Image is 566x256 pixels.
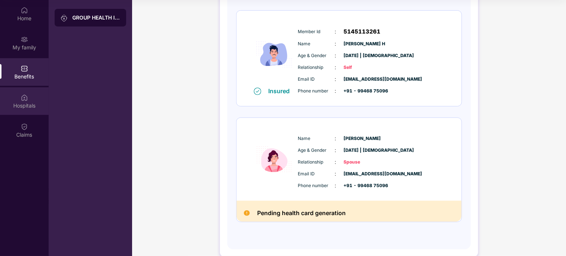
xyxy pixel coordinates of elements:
span: [EMAIL_ADDRESS][DOMAIN_NAME] [344,76,381,83]
h2: Pending health card generation [257,208,346,218]
span: Spouse [344,159,381,166]
span: Relationship [298,159,335,166]
span: : [335,28,337,36]
img: svg+xml;base64,PHN2ZyBpZD0iSG9zcGl0YWxzIiB4bWxucz0iaHR0cDovL3d3dy53My5vcmcvMjAwMC9zdmciIHdpZHRoPS... [21,94,28,101]
span: Name [298,135,335,142]
span: [DATE] | [DEMOGRAPHIC_DATA] [344,52,381,59]
img: icon [252,127,296,192]
img: svg+xml;base64,PHN2ZyBpZD0iSG9tZSIgeG1sbnM9Imh0dHA6Ly93d3cudzMub3JnLzIwMDAvc3ZnIiB3aWR0aD0iMjAiIG... [21,7,28,14]
div: GROUP HEALTH INSURANCE [72,14,120,21]
span: +91 - 99468 75096 [344,182,381,189]
span: : [335,40,337,48]
div: Insured [269,87,294,95]
span: Email ID [298,171,335,178]
span: : [335,87,337,95]
span: : [335,52,337,60]
span: Phone number [298,88,335,95]
img: svg+xml;base64,PHN2ZyB3aWR0aD0iMjAiIGhlaWdodD0iMjAiIHZpZXdCb3g9IjAgMCAyMCAyMCIgZmlsbD0ibm9uZSIgeG... [61,14,68,22]
span: Age & Gender [298,52,335,59]
img: icon [252,22,296,87]
span: Member Id [298,28,335,35]
img: svg+xml;base64,PHN2ZyB3aWR0aD0iMjAiIGhlaWdodD0iMjAiIHZpZXdCb3g9IjAgMCAyMCAyMCIgZmlsbD0ibm9uZSIgeG... [21,36,28,43]
span: [EMAIL_ADDRESS][DOMAIN_NAME] [344,171,381,178]
span: : [335,63,337,71]
span: : [335,182,337,190]
span: : [335,146,337,154]
img: svg+xml;base64,PHN2ZyBpZD0iQmVuZWZpdHMiIHhtbG5zPSJodHRwOi8vd3d3LnczLm9yZy8yMDAwL3N2ZyIgd2lkdGg9Ij... [21,65,28,72]
span: Self [344,64,381,71]
span: : [335,158,337,166]
span: [PERSON_NAME] H [344,41,381,48]
span: Phone number [298,182,335,189]
img: svg+xml;base64,PHN2ZyB4bWxucz0iaHR0cDovL3d3dy53My5vcmcvMjAwMC9zdmciIHdpZHRoPSIxNiIgaGVpZ2h0PSIxNi... [254,88,261,95]
span: 5145113261 [344,27,381,36]
span: : [335,75,337,83]
span: Email ID [298,76,335,83]
span: Age & Gender [298,147,335,154]
span: +91 - 99468 75096 [344,88,381,95]
span: Name [298,41,335,48]
span: : [335,170,337,178]
span: [DATE] | [DEMOGRAPHIC_DATA] [344,147,381,154]
img: Pending [244,210,250,216]
span: Relationship [298,64,335,71]
img: svg+xml;base64,PHN2ZyBpZD0iQ2xhaW0iIHhtbG5zPSJodHRwOi8vd3d3LnczLm9yZy8yMDAwL3N2ZyIgd2lkdGg9IjIwIi... [21,123,28,130]
span: : [335,134,337,143]
span: [PERSON_NAME] [344,135,381,142]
